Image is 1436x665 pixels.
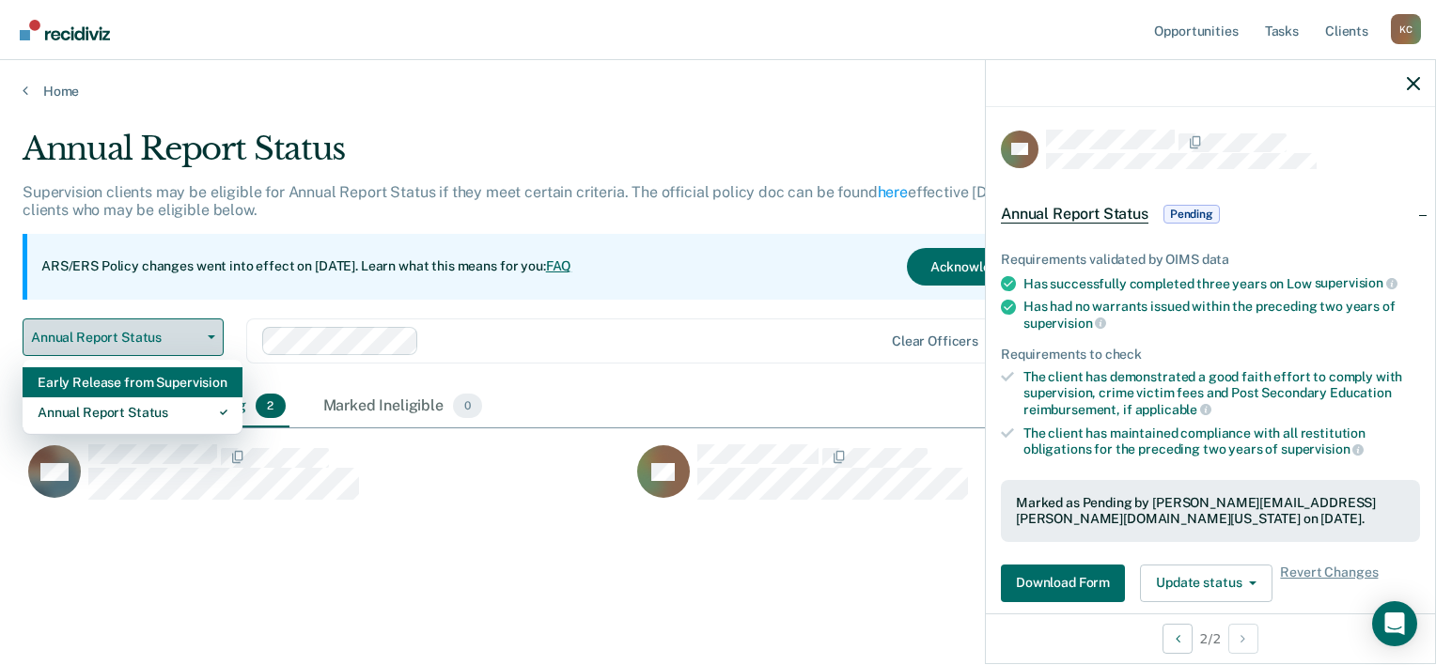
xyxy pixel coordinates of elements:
[31,330,200,346] span: Annual Report Status
[1135,402,1211,417] span: applicable
[38,367,227,397] div: Early Release from Supervision
[20,20,110,40] img: Recidiviz
[1228,624,1258,654] button: Next Opportunity
[23,83,1413,100] a: Home
[1023,369,1420,417] div: The client has demonstrated a good faith effort to comply with supervision, crime victim fees and...
[23,130,1100,183] div: Annual Report Status
[1372,601,1417,646] div: Open Intercom Messenger
[38,397,227,427] div: Annual Report Status
[1140,564,1272,602] button: Update status
[23,183,1075,219] p: Supervision clients may be eligible for Annual Report Status if they meet certain criteria. The o...
[1001,347,1420,363] div: Requirements to check
[632,443,1241,518] div: CaseloadOpportunityCell-04344130
[1281,441,1364,456] span: supervision
[1023,316,1106,331] span: supervision
[453,394,482,418] span: 0
[256,394,285,418] span: 2
[1023,299,1420,331] div: Has had no warrants issued within the preceding two years of
[320,386,487,427] div: Marked Ineligible
[41,257,571,276] p: ARS/ERS Policy changes went into effect on [DATE]. Learn what this means for you:
[1001,205,1148,224] span: Annual Report Status
[1315,275,1397,290] span: supervision
[907,248,1085,286] button: Acknowledge & Close
[1280,564,1378,602] span: Revert Changes
[23,443,632,518] div: CaseloadOpportunityCell-07238829
[1391,14,1421,44] div: K C
[1163,205,1220,224] span: Pending
[878,183,908,201] a: here
[1016,495,1405,527] div: Marked as Pending by [PERSON_NAME][EMAIL_ADDRESS][PERSON_NAME][DOMAIN_NAME][US_STATE] on [DATE].
[1163,624,1193,654] button: Previous Opportunity
[546,258,572,273] a: FAQ
[1023,425,1420,457] div: The client has maintained compliance with all restitution obligations for the preceding two years of
[1391,14,1421,44] button: Profile dropdown button
[1001,564,1132,602] a: Navigate to form link
[1001,564,1125,602] button: Download Form
[986,184,1435,244] div: Annual Report StatusPending
[1023,275,1420,292] div: Has successfully completed three years on Low
[986,613,1435,663] div: 2 / 2
[1001,252,1420,268] div: Requirements validated by OIMS data
[892,333,978,349] div: Clear officers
